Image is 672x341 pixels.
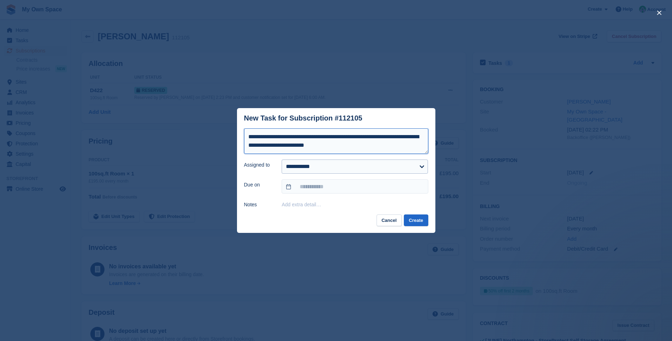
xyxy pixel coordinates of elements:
button: Create [404,214,428,226]
label: Notes [244,201,273,208]
label: Assigned to [244,161,273,169]
button: Add extra detail… [282,202,321,207]
button: Cancel [377,214,402,226]
button: close [654,7,665,18]
div: New Task for Subscription #112105 [244,114,362,122]
label: Due on [244,181,273,189]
